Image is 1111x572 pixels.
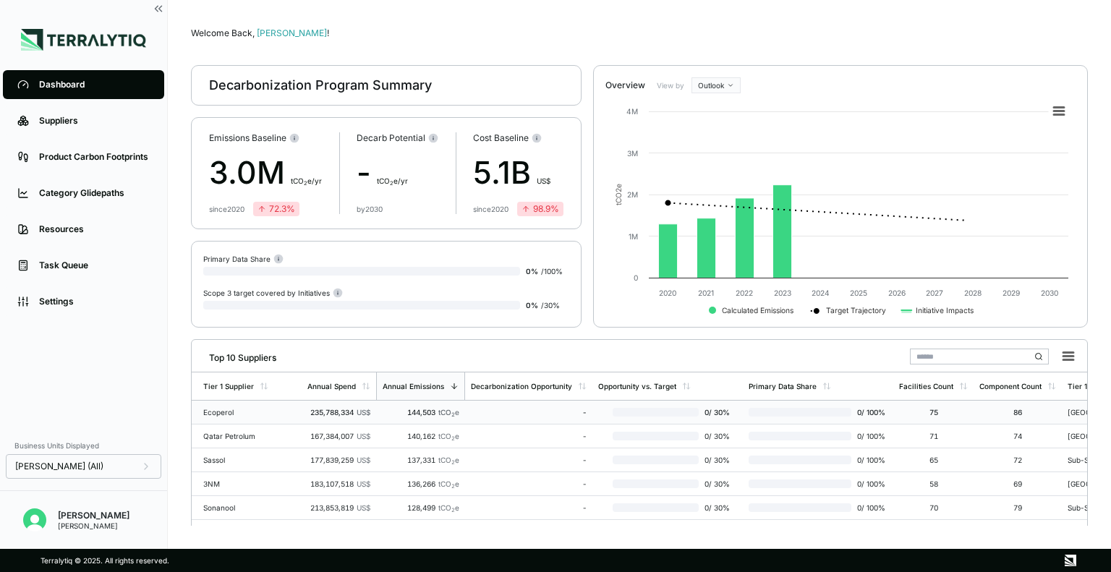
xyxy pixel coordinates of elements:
button: Outlook [691,77,741,93]
div: Decarbonization Program Summary [209,77,432,94]
div: - [471,503,587,512]
div: - [357,150,438,196]
span: US$ [357,503,370,512]
div: Overview [605,80,645,91]
span: tCO e [438,479,459,488]
div: Business Units Displayed [6,437,161,454]
div: 72.3 % [257,203,295,215]
div: 74 [979,432,1056,440]
div: Task Queue [39,260,150,271]
div: Annual Spend [307,382,356,390]
span: US$ [357,432,370,440]
span: ! [327,27,329,38]
sub: 2 [451,435,455,442]
div: Component Count [979,382,1042,390]
span: / 100 % [541,267,563,276]
span: 0 / 30 % [699,503,737,512]
text: 2020 [659,289,676,297]
div: [PERSON_NAME] [58,510,129,521]
span: 0 / 100 % [851,479,887,488]
div: Primary Data Share [749,382,817,390]
span: tCO e [438,432,459,440]
div: Decarb Potential [357,132,438,144]
span: 0 / 100 % [851,456,887,464]
span: US$ [537,176,550,185]
div: - [471,456,587,464]
div: 79 [979,503,1056,512]
span: 0 / 30 % [699,432,737,440]
text: Target Trajectory [826,306,886,315]
label: View by [657,81,686,90]
sub: 2 [390,180,393,187]
text: Initiative Impacts [916,306,974,315]
div: 183,107,518 [307,479,370,488]
sub: 2 [304,180,307,187]
img: Logo [21,29,146,51]
text: 4M [626,107,638,116]
div: Emissions Baseline [209,132,322,144]
span: 0 % [526,301,538,310]
span: US$ [357,408,370,417]
sub: 2 [451,483,455,490]
div: 69 [979,479,1056,488]
div: 58 [899,479,968,488]
div: 98.9 % [522,203,559,215]
div: Category Glidepaths [39,187,150,199]
div: 3.0M [209,150,322,196]
div: 137,331 [382,456,459,464]
span: 0 / 100 % [851,408,887,417]
button: Open user button [17,503,52,537]
text: 2029 [1003,289,1020,297]
text: 1M [629,232,638,241]
div: - [471,408,587,417]
tspan: 2 [614,188,623,192]
div: 70 [899,503,968,512]
div: Opportunity vs. Target [598,382,676,390]
div: 213,853,819 [307,503,370,512]
div: 72 [979,456,1056,464]
div: Cost Baseline [473,132,563,144]
span: US$ [357,479,370,488]
text: 2021 [698,289,714,297]
div: [PERSON_NAME] [58,521,129,530]
span: 0 % [526,267,538,276]
div: Dashboard [39,79,150,90]
div: Facilities Count [899,382,953,390]
sub: 2 [451,459,455,466]
div: since 2020 [473,205,508,213]
div: Suppliers [39,115,150,127]
div: 71 [899,432,968,440]
span: [PERSON_NAME] (All) [15,461,103,472]
div: Tier 1 Supplier [203,382,254,390]
img: Anirudh Verma [23,508,46,532]
text: 2027 [926,289,943,297]
text: 0 [634,273,638,282]
div: - [471,432,587,440]
div: Annual Emissions [383,382,444,390]
text: 2025 [850,289,867,297]
span: 0 / 30 % [699,479,737,488]
span: t CO e/yr [291,176,322,185]
div: Scope 3 target covered by Initiatives [203,287,343,298]
span: [PERSON_NAME] [257,27,329,38]
text: 2024 [812,289,830,297]
span: 0 / 30 % [699,408,737,417]
div: 177,839,259 [307,456,370,464]
sub: 2 [451,507,455,513]
div: Top 10 Suppliers [197,346,276,364]
text: Calculated Emissions [722,306,793,315]
div: 144,503 [382,408,459,417]
div: 140,162 [382,432,459,440]
div: Resources [39,223,150,235]
div: 65 [899,456,968,464]
text: 2022 [736,289,753,297]
span: 0 / 30 % [699,456,737,464]
div: 3NM [203,479,296,488]
span: US$ [357,456,370,464]
div: 5.1B [473,150,563,196]
text: 2M [627,190,638,199]
span: 0 / 100 % [851,503,887,512]
div: Sassol [203,456,296,464]
div: Welcome Back, [191,27,1088,39]
div: by 2030 [357,205,383,213]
